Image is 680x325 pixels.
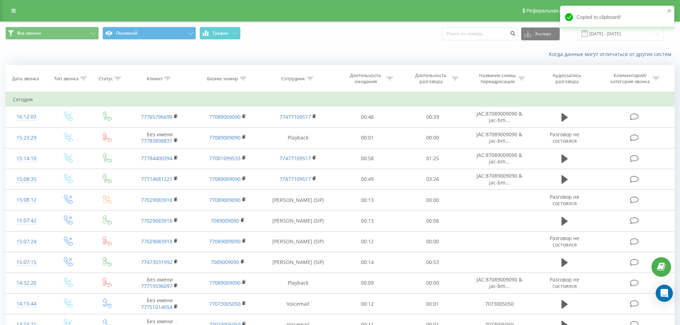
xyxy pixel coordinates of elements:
span: Разговор не состоялся [550,235,579,248]
td: 00:06 [400,210,465,231]
div: Copied to clipboard! [560,6,674,29]
a: 77089009090 [209,176,241,182]
a: 77477109517 [279,176,311,182]
td: 00:13 [335,210,400,231]
a: 77029083918 [141,238,172,245]
a: 77089009090 [209,279,241,286]
div: Бизнес номер [207,76,238,82]
div: 15:14:10 [13,152,40,166]
td: 00:00 [400,127,465,148]
div: Название схемы переадресации [478,72,517,85]
td: 00:49 [335,169,400,189]
td: Сегодня [6,92,675,107]
td: 00:12 [335,231,400,252]
td: 00:48 [335,107,400,127]
div: Дата звонка [12,76,39,82]
td: 00:39 [400,107,465,127]
div: Сотрудник [281,76,305,82]
td: 00:01 [335,127,400,148]
td: 00:01 [400,294,465,314]
td: 00:00 [400,231,465,252]
span: Разговор не состоялся [550,131,579,144]
a: 77477109517 [279,155,311,162]
div: 15:23:29 [13,131,40,145]
span: Разговор не состоялся [550,276,579,289]
td: Без имени [126,273,193,293]
div: 15:08:35 [13,172,40,186]
td: 00:14 [335,252,400,273]
div: 14:15:44 [13,297,40,311]
span: JAC:87089009090 & jac-bm... [477,276,522,289]
button: close [667,8,672,15]
div: Длительность ожидания [347,72,385,85]
a: 77783898831 [141,137,172,144]
div: Комментарий/категория звонка [609,72,651,85]
span: Разговор не состоялся [550,193,579,207]
a: 77477109517 [279,113,311,120]
div: 15:08:12 [13,193,40,207]
div: Клиент [147,76,162,82]
a: 77765796699 [141,113,172,120]
a: 77089009090 [209,197,241,203]
button: Все звонки [5,27,99,40]
td: 01:25 [400,148,465,169]
button: Экспорт [521,27,560,40]
td: 03:26 [400,169,465,189]
td: Без имени [126,127,193,148]
div: 15:07:15 [13,255,40,269]
span: JAC:87089009090 & jac-bm... [477,110,522,123]
td: 00:00 [400,190,465,210]
div: 15:07:24 [13,235,40,249]
td: 00:12 [335,294,400,314]
span: JAC:87089009090 & jac-bm... [477,172,522,186]
div: 14:32:20 [13,276,40,290]
div: Тип звонка [54,76,79,82]
a: 7089009090 [211,217,239,224]
div: 16:12:03 [13,110,40,124]
a: 77784400394 [141,155,172,162]
span: JAC:87089009090 & jac-bm... [477,152,522,165]
td: 00:00 [400,273,465,293]
span: JAC:87089009090 & jac-bm... [477,131,522,144]
a: 77719596097 [141,283,172,289]
td: 00:09 [335,273,400,293]
a: 77073005050 [209,300,241,307]
div: Статус [99,76,113,82]
span: График [213,31,228,36]
button: График [200,27,241,40]
div: 15:07:42 [13,214,40,228]
span: Реферальная программа [526,8,585,14]
span: Все звонки [17,30,41,36]
a: 77089009090 [209,238,241,245]
a: 77714681221 [141,176,172,182]
button: Основной [102,27,196,40]
a: 7089009090 [211,259,239,265]
div: Длительность разговора [412,72,450,85]
a: Когда данные могут отличаться от других систем [549,51,675,57]
a: 77751014054 [141,304,172,310]
td: 00:53 [400,252,465,273]
td: 00:58 [335,148,400,169]
td: 00:13 [335,190,400,210]
td: Playback [262,127,335,148]
td: Playback [262,273,335,293]
td: [PERSON_NAME] (SIP) [262,210,335,231]
td: Voicemail [262,294,335,314]
a: 77089009090 [209,134,241,141]
div: Аудиозапись разговора [544,72,590,85]
div: Open Intercom Messenger [656,285,673,302]
a: 77473031992 [141,259,172,265]
a: 77001099533 [209,155,241,162]
td: Без имени [126,294,193,314]
a: 77029083918 [141,197,172,203]
a: 77029083918 [141,217,172,224]
input: Поиск по номеру [442,27,518,40]
td: [PERSON_NAME] (SIP) [262,252,335,273]
a: 77089009090 [209,113,241,120]
td: [PERSON_NAME] (SIP) [262,190,335,210]
td: [PERSON_NAME] (SIP) [262,231,335,252]
td: 7073005050 [465,294,533,314]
